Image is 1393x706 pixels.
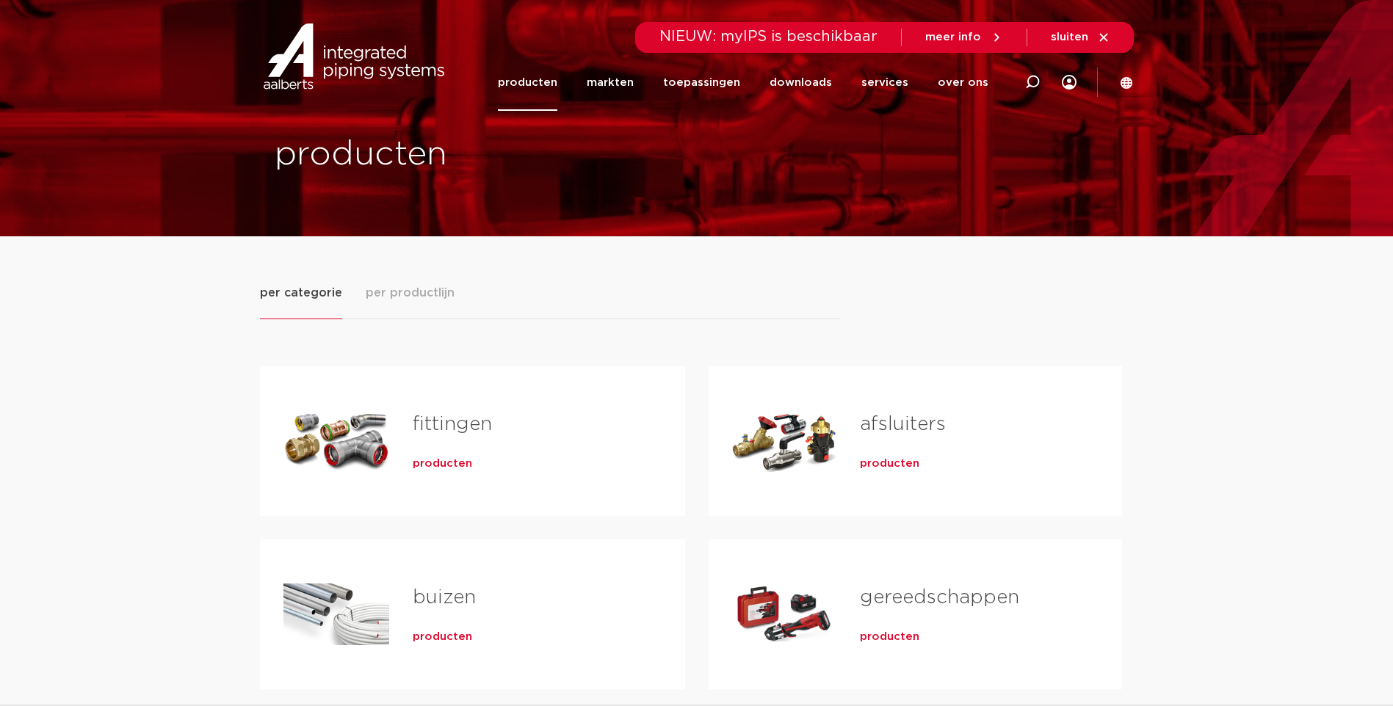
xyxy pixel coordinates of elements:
span: per productlijn [366,284,455,302]
a: producten [860,630,919,644]
span: per categorie [260,284,342,302]
a: toepassingen [663,54,740,111]
a: services [861,54,908,111]
span: NIEUW: myIPS is beschikbaar [659,29,878,44]
a: producten [860,456,919,471]
a: markten [587,54,634,111]
span: sluiten [1051,32,1088,43]
a: afsluiters [860,415,946,434]
h1: producten [275,131,690,178]
a: fittingen [413,415,492,434]
a: buizen [413,588,476,607]
a: producten [413,456,472,471]
a: downloads [770,54,832,111]
nav: Menu [498,54,988,111]
a: producten [498,54,557,111]
a: meer info [925,31,1003,44]
a: gereedschappen [860,588,1019,607]
span: meer info [925,32,981,43]
a: sluiten [1051,31,1110,44]
a: producten [413,630,472,644]
a: over ons [938,54,988,111]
